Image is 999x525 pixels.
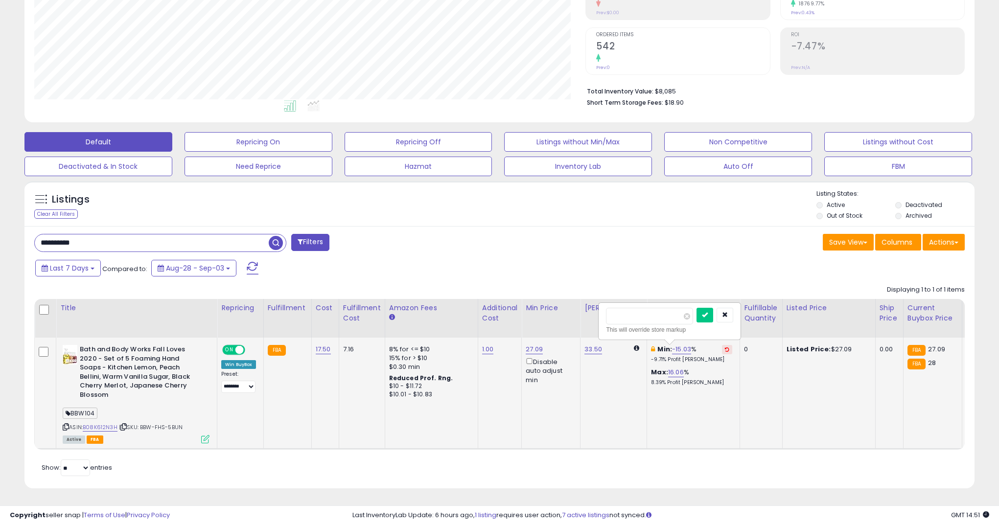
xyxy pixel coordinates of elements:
li: $8,085 [587,85,957,96]
div: Last InventoryLab Update: 6 hours ago, requires user action, not synced. [352,511,989,520]
div: Clear All Filters [34,209,78,219]
h2: 542 [596,41,769,54]
img: 41z1rm9MGML._SL40_.jpg [63,345,77,365]
a: 1 listing [475,510,496,520]
p: 8.39% Profit [PERSON_NAME] [651,379,732,386]
span: ROI [791,32,964,38]
span: OFF [244,346,259,354]
b: Total Inventory Value: [587,87,653,95]
span: FBA [87,435,103,444]
button: Repricing On [185,132,332,152]
th: The percentage added to the cost of goods (COGS) that forms the calculator for Min & Max prices. [647,299,740,338]
a: 27.09 [526,344,543,354]
small: Prev: 0 [596,65,610,70]
span: 28 [928,358,936,367]
div: Min Price [526,303,576,313]
label: Active [827,201,845,209]
div: 0.00 [880,345,896,354]
h2: -7.47% [791,41,964,54]
a: 17.50 [316,344,331,354]
span: 2025-09-11 14:51 GMT [951,510,989,520]
button: FBM [824,157,972,176]
b: Min: [657,344,672,354]
a: Terms of Use [84,510,125,520]
div: Win BuyBox [221,360,256,369]
div: Listed Price [787,303,871,313]
span: Last 7 Days [50,263,89,273]
span: | SKU: BBW-FHS-5BUN [119,423,183,431]
a: 1.00 [482,344,494,354]
button: Last 7 Days [35,260,101,276]
small: FBA [907,345,926,356]
div: % [651,345,732,363]
strong: Copyright [10,510,46,520]
span: Columns [882,237,912,247]
button: Columns [875,234,921,251]
div: Ship Price [880,303,899,323]
div: 7.16 [343,345,377,354]
div: $0.30 min [389,363,470,371]
span: ON [223,346,235,354]
div: Current Buybox Price [907,303,958,323]
button: Actions [923,234,965,251]
span: All listings currently available for purchase on Amazon [63,435,85,444]
div: 15% for > $10 [389,354,470,363]
b: Short Term Storage Fees: [587,98,663,107]
span: Ordered Items [596,32,769,38]
div: $27.09 [787,345,868,354]
div: Fulfillable Quantity [744,303,778,323]
label: Out of Stock [827,211,862,220]
button: Non Competitive [664,132,812,152]
div: Repricing [221,303,259,313]
div: Amazon Fees [389,303,474,313]
button: Filters [291,234,329,251]
span: Aug-28 - Sep-03 [166,263,224,273]
a: -15.03 [672,344,691,354]
div: Additional Cost [482,303,518,323]
div: Fulfillment [268,303,307,313]
div: % [651,368,732,386]
div: Disable auto adjust min [526,356,573,385]
div: $10 - $11.72 [389,382,470,390]
a: 33.50 [584,344,602,354]
div: Cost [316,303,335,313]
button: Listings without Min/Max [504,132,652,152]
button: Need Reprice [185,157,332,176]
div: 8% for <= $10 [389,345,470,354]
small: Amazon Fees. [389,313,395,322]
a: B08K612N3H [83,423,117,432]
small: Prev: $0.00 [596,10,619,16]
button: Inventory Lab [504,157,652,176]
div: Preset: [221,371,256,393]
b: Reduced Prof. Rng. [389,374,453,382]
b: Listed Price: [787,344,831,354]
span: Show: entries [42,463,112,472]
h5: Listings [52,193,90,206]
a: 7 active listings [562,510,609,520]
a: Privacy Policy [127,510,170,520]
b: Bath and Body Works Fall Loves 2020 - Set of 5 Foaming Hand Soaps - Kitchen Lemon, Peach Bellini,... [80,345,199,402]
div: Fulfillment Cost [343,303,381,323]
b: Max: [651,367,668,377]
label: Deactivated [906,201,942,209]
p: Listing States: [816,189,975,199]
button: Repricing Off [345,132,492,152]
span: BBW104 [63,408,97,419]
span: $18.90 [665,98,684,107]
div: 0 [744,345,774,354]
div: Title [60,303,213,313]
div: seller snap | | [10,511,170,520]
button: Deactivated & In Stock [24,157,172,176]
small: Prev: N/A [791,65,810,70]
div: This will override store markup [606,325,733,335]
button: Hazmat [345,157,492,176]
div: [PERSON_NAME] [584,303,643,313]
button: Auto Off [664,157,812,176]
label: Archived [906,211,932,220]
button: Default [24,132,172,152]
small: FBA [268,345,286,356]
p: -9.71% Profit [PERSON_NAME] [651,356,732,363]
small: Prev: 0.43% [791,10,814,16]
span: Compared to: [102,264,147,274]
div: Displaying 1 to 1 of 1 items [887,285,965,295]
